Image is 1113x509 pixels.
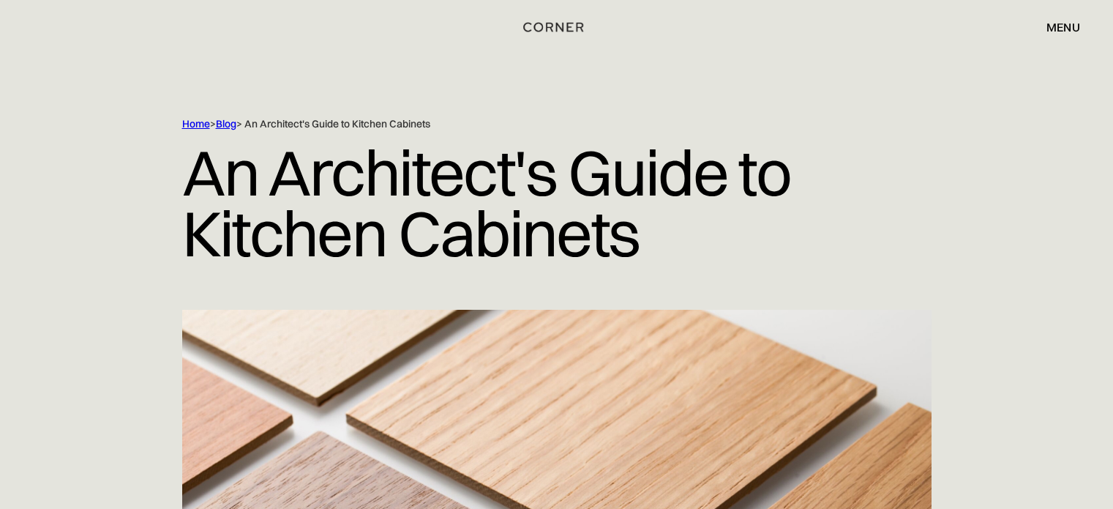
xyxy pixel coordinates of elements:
[518,18,594,37] a: home
[216,117,236,130] a: Blog
[1032,15,1080,40] div: menu
[182,117,870,131] div: > > An Architect's Guide to Kitchen Cabinets
[182,117,210,130] a: Home
[1046,21,1080,33] div: menu
[182,131,932,275] h1: An Architect's Guide to Kitchen Cabinets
